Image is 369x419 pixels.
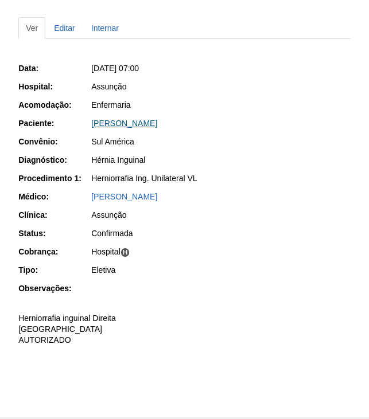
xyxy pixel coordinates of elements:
[18,99,90,111] div: Acomodação:
[18,209,90,221] div: Clínica:
[91,228,351,239] div: Confirmada
[121,248,130,257] span: H
[91,173,351,184] div: Herniorrafia Ing. Unilateral VL
[18,62,90,74] div: Data:
[18,17,45,39] a: Ver
[91,264,351,276] div: Eletiva
[91,81,351,92] div: Assunção
[91,119,157,128] a: [PERSON_NAME]
[18,154,90,166] div: Diagnóstico:
[18,264,90,276] div: Tipo:
[18,118,90,129] div: Paciente:
[91,99,351,111] div: Enfermaria
[84,17,126,39] a: Internar
[91,64,139,73] span: [DATE] 07:00
[18,246,90,257] div: Cobrança:
[18,228,90,239] div: Status:
[18,136,90,147] div: Convênio:
[91,192,157,201] a: [PERSON_NAME]
[18,283,90,294] div: Observações:
[91,136,351,147] div: Sul América
[91,154,351,166] div: Hérnia Inguinal
[18,313,351,346] p: Herniorrafia inguinal Direita [GEOGRAPHIC_DATA] AUTORIZADO
[91,246,351,257] div: Hospital
[18,81,90,92] div: Hospital:
[46,17,83,39] a: Editar
[18,173,90,184] div: Procedimento 1:
[91,209,351,221] div: Assunção
[18,191,90,202] div: Médico:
